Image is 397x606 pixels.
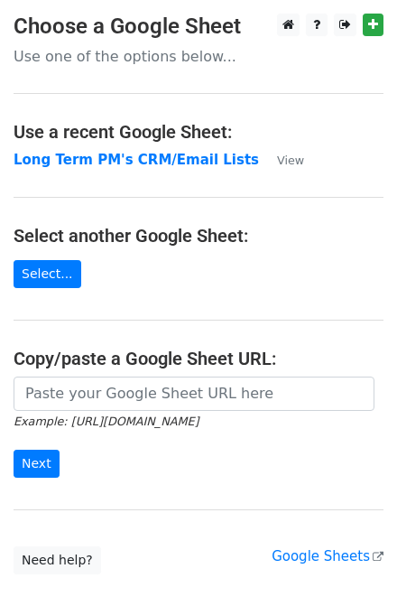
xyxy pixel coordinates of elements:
[14,225,383,247] h4: Select another Google Sheet:
[277,154,304,167] small: View
[14,47,383,66] p: Use one of the options below...
[14,546,101,574] a: Need help?
[14,450,60,478] input: Next
[14,260,81,288] a: Select...
[14,348,383,369] h4: Copy/paste a Google Sheet URL:
[272,548,383,564] a: Google Sheets
[14,415,198,428] small: Example: [URL][DOMAIN_NAME]
[14,152,259,168] a: Long Term PM's CRM/Email Lists
[14,121,383,143] h4: Use a recent Google Sheet:
[14,14,383,40] h3: Choose a Google Sheet
[14,377,374,411] input: Paste your Google Sheet URL here
[259,152,304,168] a: View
